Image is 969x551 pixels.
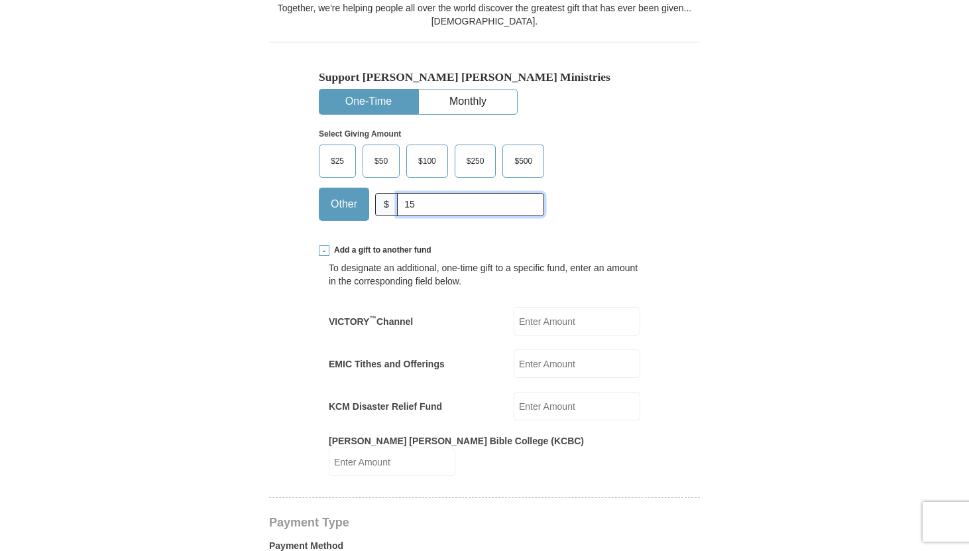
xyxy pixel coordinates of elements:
span: $500 [508,151,539,171]
span: $ [375,193,398,216]
span: Add a gift to another fund [329,245,431,256]
sup: ™ [369,314,376,322]
input: Enter Amount [514,349,640,378]
span: $25 [324,151,351,171]
span: $100 [412,151,443,171]
strong: Select Giving Amount [319,129,401,139]
h5: Support [PERSON_NAME] [PERSON_NAME] Ministries [319,70,650,84]
button: Monthly [419,90,517,114]
div: To designate an additional, one-time gift to a specific fund, enter an amount in the correspondin... [329,261,640,288]
label: VICTORY Channel [329,315,413,328]
label: KCM Disaster Relief Fund [329,400,442,413]
span: Other [324,194,364,214]
input: Other Amount [397,193,544,216]
input: Enter Amount [514,392,640,420]
button: One-Time [319,90,418,114]
label: [PERSON_NAME] [PERSON_NAME] Bible College (KCBC) [329,434,584,448]
span: $50 [368,151,394,171]
span: $250 [460,151,491,171]
input: Enter Amount [329,448,455,476]
div: Together, we're helping people all over the world discover the greatest gift that has ever been g... [269,1,700,28]
h4: Payment Type [269,517,700,528]
input: Enter Amount [514,307,640,336]
label: EMIC Tithes and Offerings [329,357,445,371]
